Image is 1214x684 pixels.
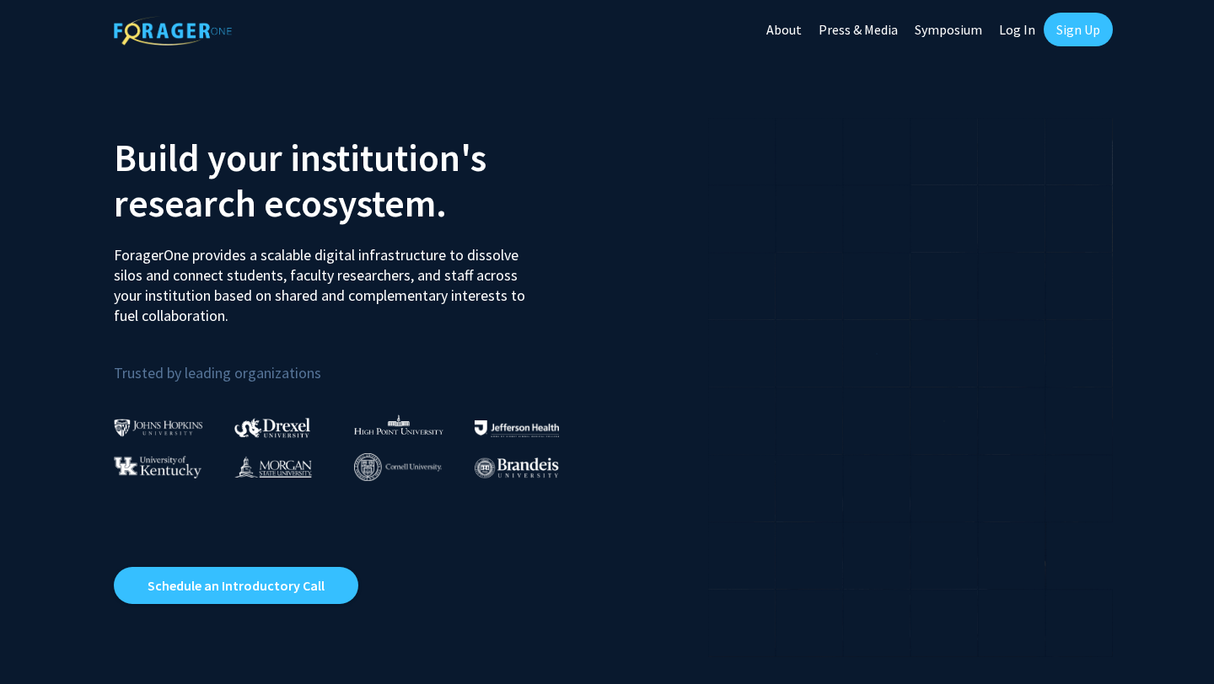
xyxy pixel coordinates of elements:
[354,414,443,435] img: High Point University
[114,16,232,45] img: ForagerOne Logo
[234,418,310,437] img: Drexel University
[114,456,201,478] img: University of Kentucky
[475,420,559,436] img: Thomas Jefferson University
[114,232,537,326] p: ForagerOne provides a scalable digital infrastructure to dissolve silos and connect students, fac...
[114,135,594,226] h2: Build your institution's research ecosystem.
[475,457,559,478] img: Brandeis University
[234,456,312,478] img: Morgan State University
[114,339,594,386] p: Trusted by leading organizations
[114,419,203,436] img: Johns Hopkins University
[1044,13,1113,46] a: Sign Up
[114,567,358,604] a: Opens in a new tab
[354,453,442,481] img: Cornell University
